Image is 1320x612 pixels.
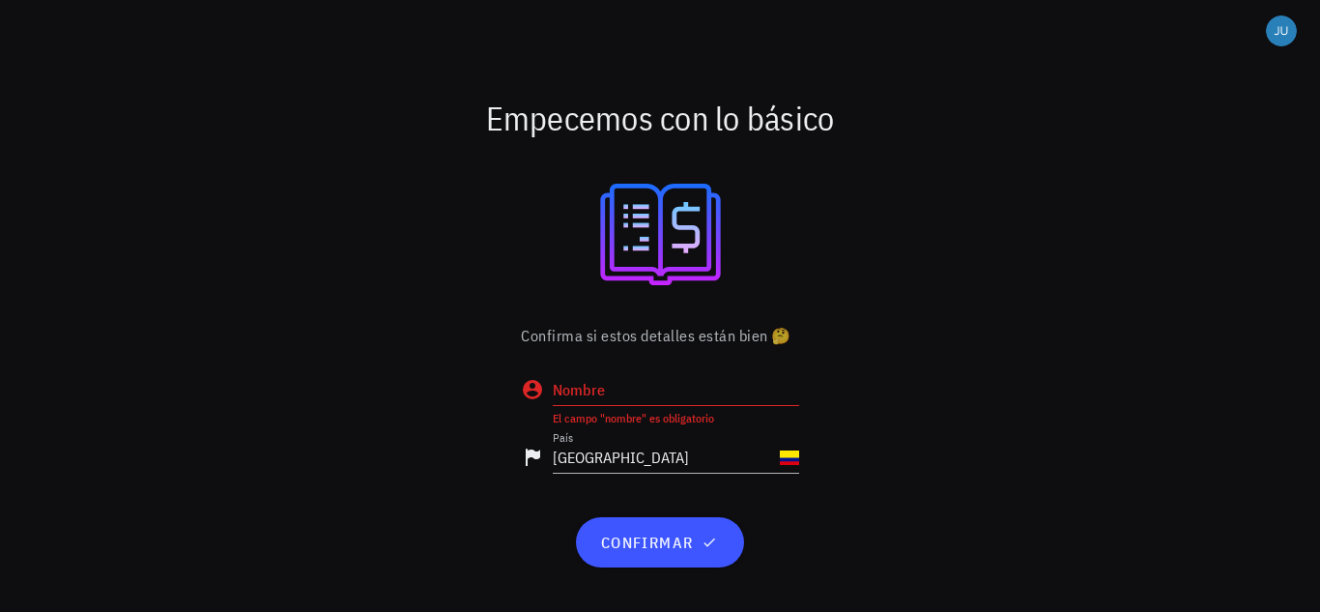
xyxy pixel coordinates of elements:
button: confirmar [576,517,743,568]
div: El campo "nombre" es obligatorio [553,413,799,424]
div: CO-icon [780,448,799,467]
p: Confirma si estos detalles están bien 🤔 [521,324,799,347]
label: País [553,430,573,445]
div: Empecemos con lo básico [88,87,1233,149]
div: avatar [1266,15,1297,46]
span: confirmar [599,533,720,552]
